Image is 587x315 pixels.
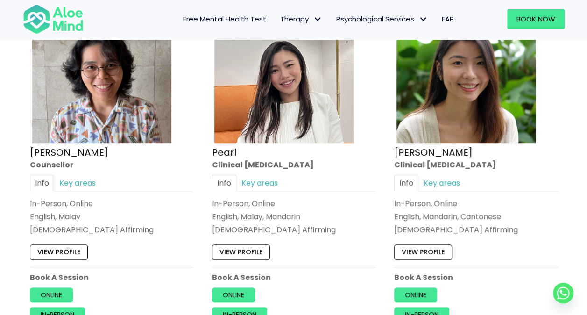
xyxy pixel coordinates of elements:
[30,245,88,260] a: View profile
[336,14,428,24] span: Psychological Services
[394,159,558,170] div: Clinical [MEDICAL_DATA]
[507,9,565,29] a: Book Now
[30,175,54,191] a: Info
[212,198,375,209] div: In-Person, Online
[311,13,325,26] span: Therapy: submenu
[176,9,273,29] a: Free Mental Health Test
[32,4,171,143] img: zafeera counsellor
[442,14,454,24] span: EAP
[212,146,236,159] a: Pearl
[54,175,101,191] a: Key areas
[516,14,555,24] span: Book Now
[214,4,354,143] img: Pearl photo
[236,175,283,191] a: Key areas
[394,146,473,159] a: [PERSON_NAME]
[394,175,418,191] a: Info
[417,13,430,26] span: Psychological Services: submenu
[273,9,329,29] a: TherapyTherapy: submenu
[394,245,452,260] a: View profile
[96,9,461,29] nav: Menu
[212,272,375,283] p: Book A Session
[183,14,266,24] span: Free Mental Health Test
[212,287,255,302] a: Online
[212,175,236,191] a: Info
[394,287,437,302] a: Online
[394,211,558,222] p: English, Mandarin, Cantonese
[23,4,84,35] img: Aloe mind Logo
[212,159,375,170] div: Clinical [MEDICAL_DATA]
[396,4,536,143] img: Peggy Clin Psych
[30,224,193,235] div: [DEMOGRAPHIC_DATA] Affirming
[553,283,573,303] a: Whatsapp
[280,14,322,24] span: Therapy
[329,9,435,29] a: Psychological ServicesPsychological Services: submenu
[30,146,108,159] a: [PERSON_NAME]
[30,211,193,222] p: English, Malay
[212,211,375,222] p: English, Malay, Mandarin
[30,198,193,209] div: In-Person, Online
[394,224,558,235] div: [DEMOGRAPHIC_DATA] Affirming
[212,224,375,235] div: [DEMOGRAPHIC_DATA] Affirming
[30,159,193,170] div: Counsellor
[418,175,465,191] a: Key areas
[30,272,193,283] p: Book A Session
[30,287,73,302] a: Online
[435,9,461,29] a: EAP
[394,198,558,209] div: In-Person, Online
[212,245,270,260] a: View profile
[394,272,558,283] p: Book A Session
